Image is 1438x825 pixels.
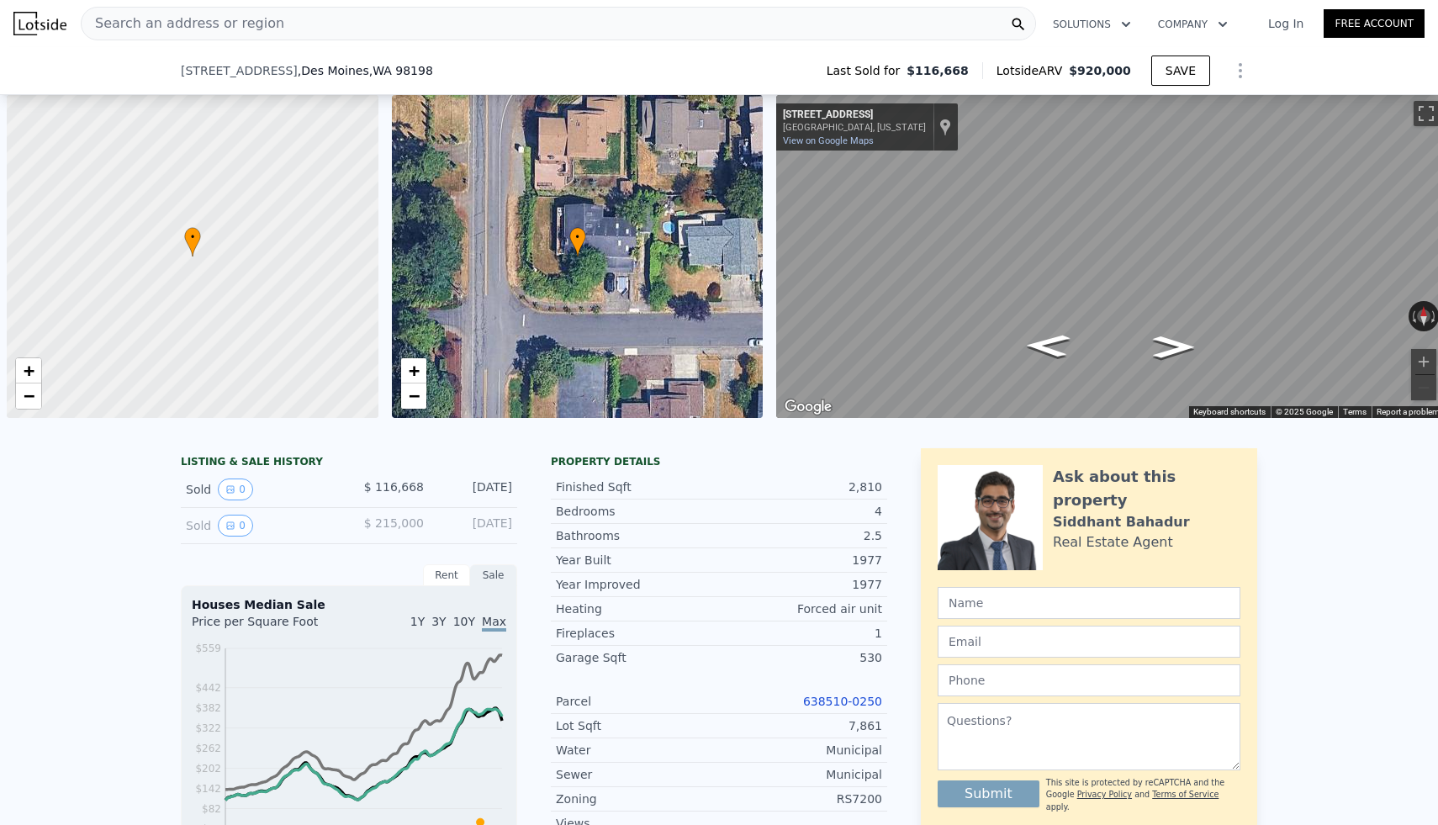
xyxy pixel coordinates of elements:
a: Zoom out [401,383,426,409]
div: 1 [719,625,882,642]
div: Property details [551,455,887,468]
tspan: $322 [195,722,221,734]
div: [STREET_ADDRESS] [783,108,926,122]
span: 3Y [431,615,446,628]
span: $ 116,668 [364,480,424,494]
a: Terms (opens in new tab) [1343,407,1367,416]
a: Log In [1248,15,1324,32]
a: Terms of Service [1152,790,1219,799]
div: LISTING & SALE HISTORY [181,455,517,472]
div: Lot Sqft [556,717,719,734]
div: [DATE] [437,515,512,537]
span: $ 215,000 [364,516,424,530]
div: 530 [719,649,882,666]
span: Lotside ARV [997,62,1069,79]
input: Name [938,587,1240,619]
div: Sold [186,479,336,500]
div: Forced air unit [719,600,882,617]
a: Zoom in [16,358,41,383]
div: • [184,227,201,256]
a: Show location on map [939,118,951,136]
div: Municipal [719,766,882,783]
path: Go East, S 262nd Pl [1135,331,1212,363]
tspan: $559 [195,643,221,654]
div: RS7200 [719,791,882,807]
a: Zoom out [16,383,41,409]
span: Last Sold for [827,62,907,79]
span: [STREET_ADDRESS] [181,62,298,79]
div: 1977 [719,552,882,569]
span: $920,000 [1069,64,1131,77]
div: Sold [186,515,336,537]
div: 1977 [719,576,882,593]
div: Heating [556,600,719,617]
div: This site is protected by reCAPTCHA and the Google and apply. [1046,777,1240,813]
div: 7,861 [719,717,882,734]
img: Lotside [13,12,66,35]
button: View historical data [218,515,253,537]
tspan: $82 [202,803,221,815]
tspan: $442 [195,682,221,694]
div: Municipal [719,742,882,759]
span: , Des Moines [298,62,433,79]
span: © 2025 Google [1276,407,1333,416]
span: Max [482,615,506,632]
tspan: $262 [195,743,221,754]
div: Houses Median Sale [192,596,506,613]
tspan: $142 [195,783,221,795]
button: Rotate counterclockwise [1409,301,1418,331]
a: Privacy Policy [1077,790,1132,799]
div: 2.5 [719,527,882,544]
span: 10Y [453,615,475,628]
a: View on Google Maps [783,135,874,146]
button: Solutions [1039,9,1145,40]
div: Real Estate Agent [1053,532,1173,553]
div: 4 [719,503,882,520]
span: • [569,230,586,245]
button: Submit [938,780,1039,807]
span: , WA 98198 [369,64,433,77]
span: Search an address or region [82,13,284,34]
div: Zoning [556,791,719,807]
div: Bathrooms [556,527,719,544]
tspan: $382 [195,702,221,714]
button: Keyboard shortcuts [1193,406,1266,418]
a: Open this area in Google Maps (opens a new window) [780,396,836,418]
input: Email [938,626,1240,658]
button: Show Options [1224,54,1257,87]
div: Sewer [556,766,719,783]
div: [DATE] [437,479,512,500]
div: Price per Square Foot [192,613,349,640]
a: Free Account [1324,9,1425,38]
img: Google [780,396,836,418]
div: 2,810 [719,479,882,495]
path: Go West, S 262nd Pl [1007,329,1090,362]
span: • [184,230,201,245]
span: $116,668 [907,62,969,79]
div: Sale [470,564,517,586]
div: Year Built [556,552,719,569]
span: − [24,385,34,406]
div: Rent [423,564,470,586]
button: Reset the view [1417,301,1430,331]
a: Zoom in [401,358,426,383]
button: SAVE [1151,56,1210,86]
button: Company [1145,9,1241,40]
div: Fireplaces [556,625,719,642]
span: − [408,385,419,406]
input: Phone [938,664,1240,696]
span: + [408,360,419,381]
div: [GEOGRAPHIC_DATA], [US_STATE] [783,122,926,133]
div: • [569,227,586,256]
div: Year Improved [556,576,719,593]
span: + [24,360,34,381]
span: 1Y [410,615,425,628]
div: Ask about this property [1053,465,1240,512]
button: View historical data [218,479,253,500]
div: Parcel [556,693,719,710]
div: Siddhant Bahadur [1053,512,1190,532]
button: Zoom in [1411,349,1436,374]
a: 638510-0250 [803,695,882,708]
div: Finished Sqft [556,479,719,495]
div: Garage Sqft [556,649,719,666]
